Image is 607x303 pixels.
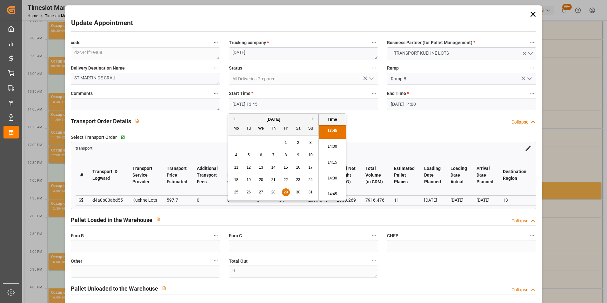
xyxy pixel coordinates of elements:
div: Choose Sunday, August 31st, 2025 [307,188,315,196]
button: open menu [366,74,376,84]
span: Trucking company [229,39,269,46]
div: [DATE] [228,116,318,123]
div: Choose Thursday, August 14th, 2025 [270,164,277,172]
button: Ramp [528,64,536,72]
div: [DATE] [424,196,441,204]
li: 14:45 [319,186,346,202]
span: 8 [285,153,287,157]
div: Choose Monday, August 25th, 2025 [232,188,240,196]
li: 14:15 [319,155,346,171]
th: Transport ID Logward [88,155,128,196]
span: Select Transport Order [71,134,117,141]
div: Choose Tuesday, August 26th, 2025 [245,188,253,196]
h2: Transport Order Details [71,117,131,125]
th: Loading Date Actual [446,155,472,196]
div: 7916.476 [365,196,384,204]
li: 14:00 [319,139,346,155]
span: 3 [310,140,312,145]
span: 15 [283,165,288,170]
div: Choose Monday, August 4th, 2025 [232,151,240,159]
th: Estimated Pallet Places [389,155,419,196]
button: Start Time * [370,89,378,98]
div: Choose Thursday, August 21st, 2025 [270,176,277,184]
input: Type to search/select [387,73,536,85]
div: 36ad17dc7170 [536,196,566,204]
button: Next Month [312,117,316,121]
span: 19 [246,178,250,182]
span: 1 [285,140,287,145]
div: Tu [245,125,253,133]
span: 2 [297,140,299,145]
div: Fr [282,125,290,133]
span: 26 [246,190,250,194]
div: Mo [232,125,240,133]
div: Collapse [511,218,528,224]
div: [DATE] [450,196,467,204]
div: Choose Tuesday, August 12th, 2025 [245,164,253,172]
span: 23 [296,178,300,182]
div: Choose Sunday, August 17th, 2025 [307,164,315,172]
span: 22 [283,178,288,182]
button: Previous Month [231,117,235,121]
div: Collapse [511,119,528,125]
span: Other [71,258,82,265]
textarea: ST MARTIN DE CRAU [71,73,220,85]
div: Kuehne Lots [132,196,157,204]
li: 13:45 [319,123,346,139]
span: 7 [272,153,275,157]
th: Transport Service Provider [128,155,162,196]
span: TRANSPORT KUEHNE LOTS [391,50,452,57]
button: View description [152,213,164,226]
div: We [257,125,265,133]
span: 20 [259,178,263,182]
th: Arrival Date Planned [472,155,498,196]
span: Business Partner (for Pallet Management) [387,39,475,46]
h2: Pallet Loaded in the Warehouse [71,216,152,224]
div: Choose Wednesday, August 6th, 2025 [257,151,265,159]
div: Choose Friday, August 15th, 2025 [282,164,290,172]
span: 10 [308,153,312,157]
span: 17 [308,165,312,170]
a: transport [76,145,92,150]
button: Euro B [212,231,220,239]
span: Total Out [229,258,248,265]
span: 29 [283,190,288,194]
span: 21 [271,178,275,182]
button: Comments [212,89,220,98]
th: Destination Region [498,155,531,196]
div: d4a0b83abd55 [92,196,123,204]
button: Trucking company * [370,38,378,47]
li: 14:30 [319,171,346,186]
div: 0 [197,196,218,204]
button: View description [158,282,170,294]
button: End Time * [528,89,536,98]
div: Choose Friday, August 29th, 2025 [282,188,290,196]
span: 31 [308,190,312,194]
div: 11 [394,196,415,204]
div: Choose Sunday, August 3rd, 2025 [307,139,315,147]
th: Transport Price Estimated [162,155,192,196]
button: code [212,38,220,47]
input: Type to search/select [229,73,378,85]
th: Loading Date Planned [419,155,446,196]
input: DD-MM-YYYY HH:MM [387,98,536,110]
div: 597.7 [167,196,187,204]
div: [DATE] [477,196,493,204]
div: Time [320,116,344,123]
span: 25 [234,190,238,194]
span: 14 [271,165,275,170]
button: Euro C [370,231,378,239]
div: month 2025-08 [230,137,317,199]
th: # [76,155,88,196]
span: Euro B [71,232,84,239]
span: code [71,39,81,46]
button: open menu [524,74,534,84]
th: Total Net Weight (in KG) [332,155,361,196]
span: 18 [234,178,238,182]
h2: Pallet Unloaded to the Warehouse [71,284,158,293]
span: 28 [271,190,275,194]
textarea: d2c44ff1e408 [71,47,220,59]
div: Choose Saturday, August 2nd, 2025 [294,139,302,147]
span: Comments [71,90,93,97]
div: Choose Thursday, August 28th, 2025 [270,188,277,196]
